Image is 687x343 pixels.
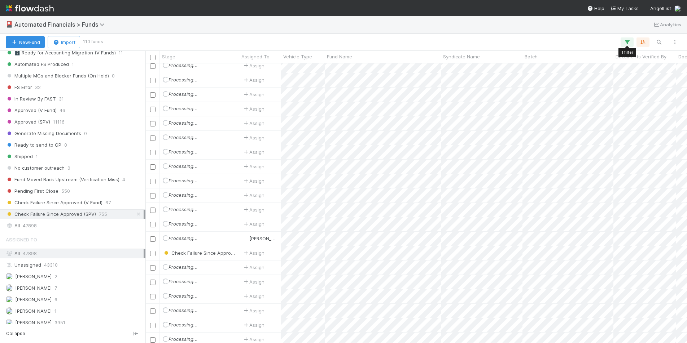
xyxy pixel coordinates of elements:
input: Toggle Row Selected [150,280,156,285]
div: Assign [242,220,264,228]
span: [PERSON_NAME] [15,297,52,302]
span: 2 [54,272,57,281]
input: Toggle Row Selected [150,164,156,170]
div: Unassigned [6,260,144,269]
span: Assign [242,336,264,343]
button: Import [48,36,80,48]
input: Toggle Row Selected [150,308,156,314]
span: Assign [242,120,264,127]
img: avatar_a3f4375a-141d-47ac-a212-32189532ae09.png [6,284,13,291]
span: Vehicle Type [283,53,312,60]
span: Generate Missing Documents [6,129,81,138]
span: 11 [119,48,123,57]
span: Assigned To [241,53,270,60]
span: Assign [242,293,264,300]
span: 0 [67,164,70,173]
span: Approved (V Fund) [6,106,57,115]
em: Processing... [163,178,198,183]
span: Assign [242,264,264,271]
input: Toggle Row Selected [150,236,156,242]
span: Assign [242,321,264,329]
span: 550 [61,187,70,196]
span: Check Failure Since Approved (V Fund) [6,198,102,207]
div: Assign [242,148,264,156]
em: Processing... [163,149,198,155]
em: Processing... [163,322,198,328]
span: [PERSON_NAME] [15,320,52,325]
em: Processing... [163,120,198,126]
input: Toggle Row Selected [150,222,156,227]
em: Processing... [163,163,198,169]
div: Assign [242,76,264,84]
span: Automated FS Produced [6,60,69,69]
input: Toggle Row Selected [150,294,156,299]
input: Toggle Row Selected [150,121,156,126]
div: Assign [242,307,264,314]
span: Ready to send to GP [6,141,61,150]
span: 47898 [23,221,37,230]
em: Processing... [163,134,198,140]
span: Fund Moved Back Upstream (Verification Miss) [6,175,119,184]
span: 755 [99,210,107,219]
input: Toggle Row Selected [150,265,156,271]
div: Check Failure Since Approved (SPV) [163,249,236,257]
span: Multiple MCs and Blocker Funds (On Hold) [6,71,109,80]
span: [PERSON_NAME] [15,308,52,314]
span: 🎴 [6,21,13,27]
input: Toggle Row Selected [150,135,156,141]
span: Assign [242,206,264,213]
div: Assign [242,192,264,199]
em: Processing... [163,235,198,241]
span: Assign [242,91,264,98]
span: Batch [525,53,538,60]
input: Toggle Row Selected [150,193,156,199]
span: Collapse [6,330,25,337]
input: Toggle Row Selected [150,208,156,213]
span: Assign [242,105,264,112]
img: avatar_574f8970-b283-40ff-a3d7-26909d9947cc.png [6,319,13,326]
div: Assign [242,163,264,170]
span: Assign [242,134,264,141]
em: Processing... [163,77,198,83]
em: Processing... [163,206,198,212]
span: 0 [112,71,115,80]
span: 31 [59,94,64,103]
img: avatar_5ff1a016-d0ce-496a-bfbe-ad3802c4d8a0.png [674,5,681,12]
span: Pending First Close [6,187,58,196]
span: My Tasks [610,5,639,11]
span: 4 [122,175,125,184]
input: Toggle Row Selected [150,323,156,328]
span: 1 [72,60,74,69]
span: 6 [54,295,57,304]
span: [PERSON_NAME] [15,273,52,279]
em: Processing... [163,307,198,313]
span: 47898 [23,250,37,256]
span: [PERSON_NAME] [249,236,286,241]
input: Toggle All Rows Selected [150,55,156,60]
input: Toggle Row Selected [150,150,156,155]
div: All [6,249,144,258]
div: All [6,221,144,230]
span: Stage [162,53,175,60]
input: Toggle Row Selected [150,92,156,98]
input: Toggle Row Selected [150,63,156,69]
img: logo-inverted-e16ddd16eac7371096b0.svg [6,2,54,14]
em: Processing... [163,106,198,111]
img: avatar_dbacaa61-7a5b-4cd3-8dce-10af25fe9829.png [6,296,13,303]
span: [PERSON_NAME] [15,285,52,291]
span: Assign [242,177,264,184]
img: avatar_0eb624cc-0333-4941-8870-37d0368512e2.png [6,307,13,315]
em: Processing... [163,264,198,270]
input: Toggle Row Selected [150,179,156,184]
span: 7 [54,284,57,293]
em: Processing... [163,221,198,227]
